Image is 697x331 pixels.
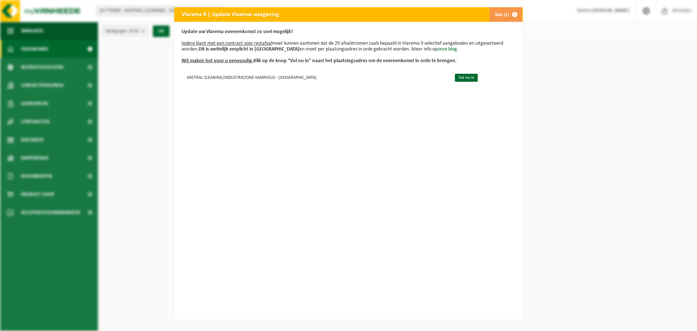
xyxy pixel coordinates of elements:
[182,58,253,64] u: Wij maken het voor u eenvoudig.
[455,74,478,82] a: Vul nu in
[182,29,293,35] b: Update uw Vlarema overeenkomst zo snel mogelijk!
[437,47,458,52] a: onze blog.
[182,41,272,46] u: Iedere klant met een contract voor restafval
[489,7,522,22] button: Skip (1)
[199,47,299,52] b: Dit is wettelijk verplicht in [GEOGRAPHIC_DATA]
[182,29,515,64] p: moet kunnen aantonen dat de 29 afvalstromen zoals bepaald in Vlarema 9 selectief aangeboden en ui...
[182,71,449,83] td: MISTRAL CLEANING/INDUSTRIEZONE KAMPVELD - [GEOGRAPHIC_DATA]
[182,58,457,64] b: Klik op de knop "Vul nu in" naast het plaatsingsadres om de overeenkomst in orde te brengen.
[174,7,286,21] h2: Vlarema 9 | Update Vlaamse wetgeving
